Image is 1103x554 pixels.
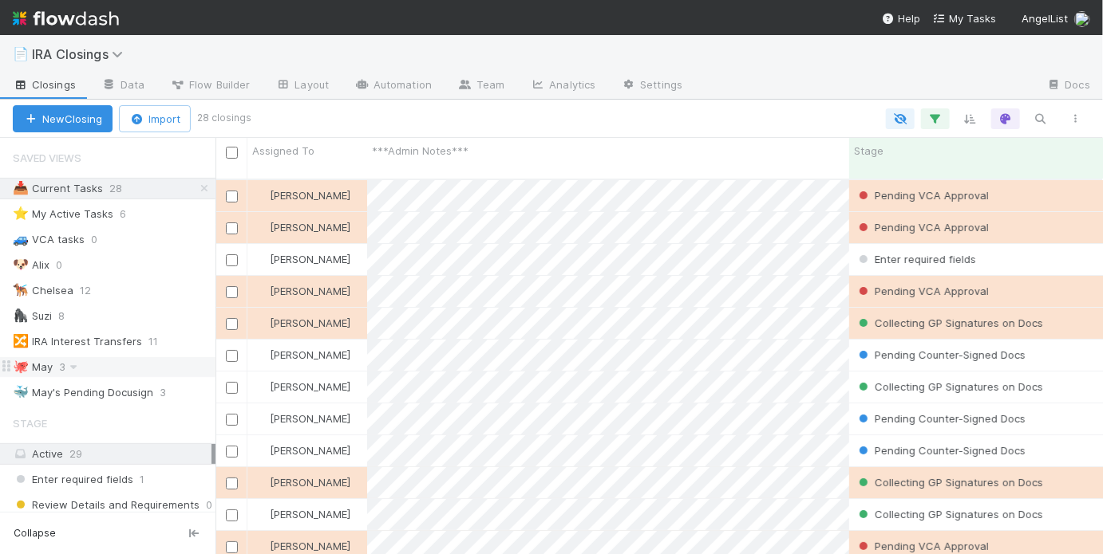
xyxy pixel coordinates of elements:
[13,142,81,174] span: Saved Views
[856,316,1043,329] span: Collecting GP Signatures on Docs
[255,508,267,521] img: avatar_aa70801e-8de5-4477-ab9d-eb7c67de69c1.png
[13,306,52,326] div: Suzi
[270,221,350,234] span: [PERSON_NAME]
[856,251,976,267] div: Enter required fields
[226,254,238,266] input: Toggle Row Selected
[856,380,1043,393] span: Collecting GP Signatures on Docs
[13,230,85,249] div: VCA tasks
[255,221,267,234] img: avatar_aa70801e-8de5-4477-ab9d-eb7c67de69c1.png
[119,105,191,132] button: Import
[13,5,119,32] img: logo-inverted-e16ddd16eac7371096b0.svg
[933,12,996,25] span: My Tasks
[13,495,200,515] span: Review Details and Requirements
[226,414,238,426] input: Toggle Row Selected
[226,318,238,330] input: Toggle Row Selected
[856,347,1026,363] div: Pending Counter-Signed Docs
[255,412,267,425] img: avatar_768cd48b-9260-4103-b3ef-328172ae0546.png
[1074,11,1090,27] img: avatar_768cd48b-9260-4103-b3ef-328172ae0546.png
[13,357,53,377] div: May
[148,332,174,352] span: 11
[255,189,267,202] img: avatar_aa70801e-8de5-4477-ab9d-eb7c67de69c1.png
[856,253,976,265] span: Enter required fields
[856,189,989,202] span: Pending VCA Approval
[69,447,82,460] span: 29
[13,181,29,194] span: 📥
[226,509,238,521] input: Toggle Row Selected
[1022,12,1068,25] span: AngelList
[445,73,517,99] a: Team
[13,204,113,224] div: My Active Tasks
[14,526,56,540] span: Collapse
[856,315,1043,331] div: Collecting GP Signatures on Docs
[226,350,238,362] input: Toggle Row Selected
[254,315,350,331] div: [PERSON_NAME]
[255,444,267,457] img: avatar_aa70801e-8de5-4477-ab9d-eb7c67de69c1.png
[254,347,350,363] div: [PERSON_NAME]
[13,281,73,301] div: Chelsea
[58,306,81,326] span: 8
[13,179,103,198] div: Current Tasks
[13,334,29,348] span: 🔀
[206,495,212,515] span: 0
[254,187,350,203] div: [PERSON_NAME]
[226,286,238,298] input: Toggle Row Selected
[1034,73,1103,99] a: Docs
[263,73,342,99] a: Layout
[226,541,238,553] input: Toggle Row Selected
[13,232,29,246] span: 🚙
[517,73,608,99] a: Analytics
[91,230,113,249] span: 0
[270,412,350,425] span: [PERSON_NAME]
[856,285,989,297] span: Pending VCA Approval
[13,206,29,220] span: ⭐
[254,251,350,267] div: [PERSON_NAME]
[80,281,107,301] span: 12
[856,187,989,203] div: Pending VCA Approval
[157,73,263,99] a: Flow Builder
[856,379,1043,395] div: Collecting GP Signatures on Docs
[226,477,238,489] input: Toggle Row Selected
[226,222,238,234] input: Toggle Row Selected
[254,411,350,426] div: [PERSON_NAME]
[882,10,920,26] div: Help
[13,470,133,489] span: Enter required fields
[856,506,1043,522] div: Collecting GP Signatures on Docs
[270,189,350,202] span: [PERSON_NAME]
[226,147,238,159] input: Toggle All Rows Selected
[856,444,1026,457] span: Pending Counter-Signed Docs
[254,506,350,522] div: [PERSON_NAME]
[254,474,350,490] div: [PERSON_NAME]
[13,105,113,132] button: NewClosing
[270,348,350,361] span: [PERSON_NAME]
[270,540,350,552] span: [PERSON_NAME]
[342,73,445,99] a: Automation
[254,379,350,395] div: [PERSON_NAME]
[13,444,212,464] div: Active
[13,308,29,322] span: 🦍
[856,540,989,552] span: Pending VCA Approval
[254,219,350,235] div: [PERSON_NAME]
[856,538,989,554] div: Pending VCA Approval
[255,316,267,329] img: avatar_b0da76e8-8e9d-47e0-9b3e-1b93abf6f697.png
[255,476,267,489] img: avatar_b0da76e8-8e9d-47e0-9b3e-1b93abf6f697.png
[270,253,350,265] span: [PERSON_NAME]
[197,111,251,125] small: 28 closings
[252,143,314,159] span: Assigned To
[13,383,153,403] div: May's Pending Docusign
[856,508,1043,521] span: Collecting GP Signatures on Docs
[109,179,138,198] span: 28
[254,442,350,458] div: [PERSON_NAME]
[255,348,267,361] img: avatar_aa70801e-8de5-4477-ab9d-eb7c67de69c1.png
[160,383,182,403] span: 3
[226,382,238,394] input: Toggle Row Selected
[270,316,350,329] span: [PERSON_NAME]
[854,143,884,159] span: Stage
[856,442,1026,458] div: Pending Counter-Signed Docs
[13,283,29,297] span: 🐕‍🦺
[13,77,76,92] span: Closings
[13,407,47,439] span: Stage
[13,255,49,275] div: Alix
[170,77,250,92] span: Flow Builder
[856,474,1043,490] div: Collecting GP Signatures on Docs
[120,204,142,224] span: 6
